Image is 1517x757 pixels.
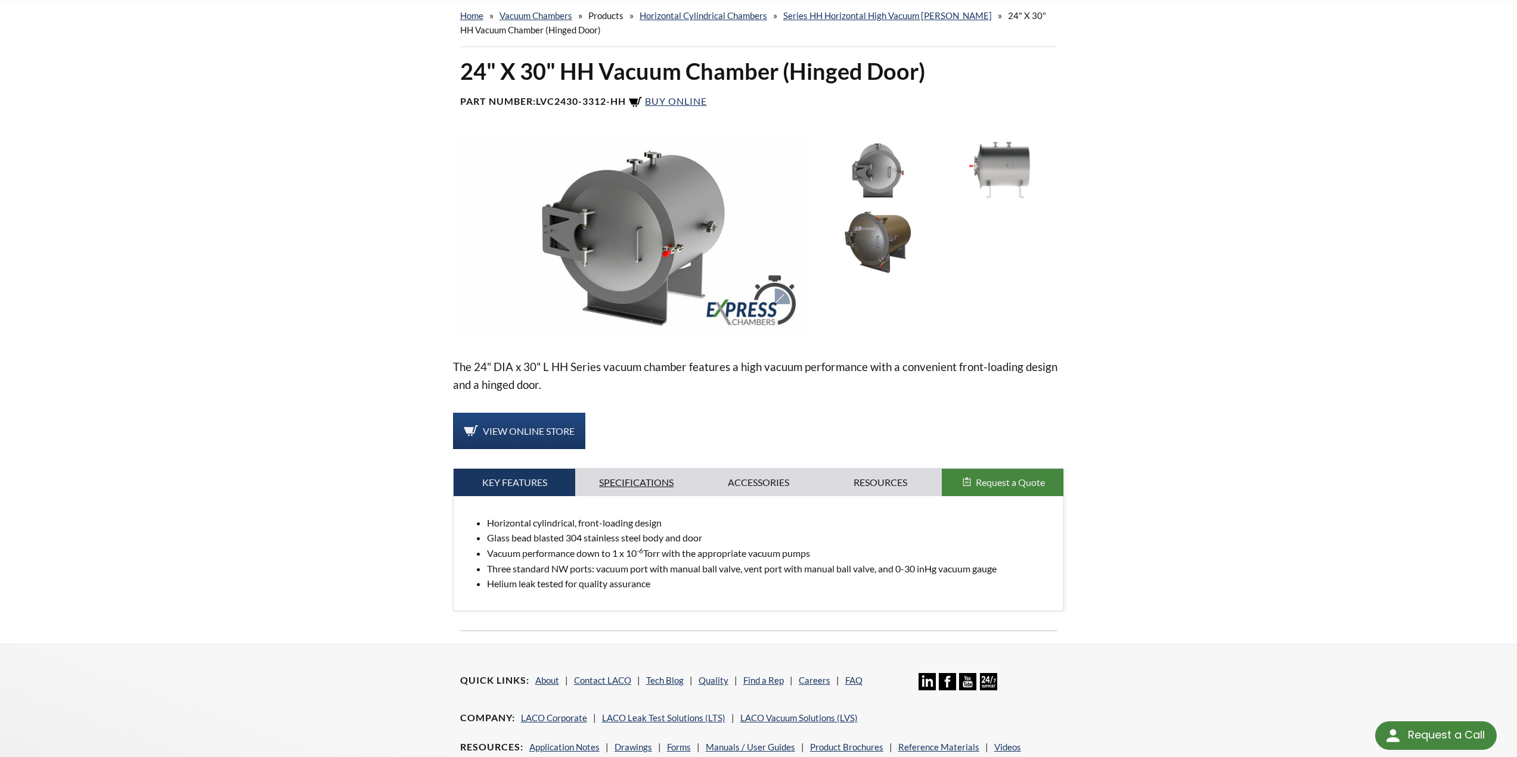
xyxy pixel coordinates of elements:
li: Glass bead blasted 304 stainless steel body and door [487,530,1054,546]
a: Horizontal Cylindrical Chambers [640,10,767,21]
a: View Online Store [453,413,585,450]
h4: Part Number: [460,95,1057,110]
a: Specifications [575,469,697,496]
a: Drawings [615,742,652,752]
img: LVC2430-3312-HH Horizontal Vacuum Chamber, side view [942,138,1058,203]
a: LACO Vacuum Solutions (LVS) [740,712,858,723]
a: Accessories [697,469,820,496]
a: About [535,675,559,686]
a: Key Features [454,469,576,496]
a: Tech Blog [646,675,684,686]
img: LVC2430-3312-HH Horizontal Vacuum Chamber, right side angle view [820,209,936,274]
h4: Quick Links [460,674,529,687]
a: Application Notes [529,742,600,752]
a: LACO Corporate [521,712,587,723]
h4: Resources [460,741,523,753]
b: LVC2430-3312-HH [536,95,626,107]
li: Three standard NW ports: vacuum port with manual ball valve, vent port with manual ball valve, an... [487,561,1054,577]
a: Forms [667,742,691,752]
sup: -6 [637,546,643,555]
img: round button [1383,726,1403,745]
a: LACO Leak Test Solutions (LTS) [602,712,725,723]
img: LVC2430-3312-HH Horizontal Express Chamber, angled view [453,138,810,338]
img: LVC2430-3312-HH Horizontal Vacuum Chamber with Hinged Door, front view [820,138,936,203]
li: Vacuum performance down to 1 x 10 Torr with the appropriate vacuum pumps [487,546,1054,561]
div: Request a Call [1375,721,1497,750]
a: Quality [699,675,728,686]
span: Buy Online [645,95,707,107]
img: 24/7 Support Icon [980,673,997,690]
a: FAQ [845,675,863,686]
h1: 24" X 30" HH Vacuum Chamber (Hinged Door) [460,57,1057,86]
span: 24" X 30" HH Vacuum Chamber (Hinged Door) [460,10,1046,35]
a: Vacuum Chambers [500,10,572,21]
a: home [460,10,483,21]
a: Series HH Horizontal High Vacuum [PERSON_NAME] [783,10,992,21]
a: Reference Materials [898,742,979,752]
li: Helium leak tested for quality assurance [487,576,1054,591]
div: Request a Call [1408,721,1485,749]
a: Videos [994,742,1021,752]
a: Manuals / User Guides [706,742,795,752]
button: Request a Quote [942,469,1064,496]
a: Find a Rep [743,675,784,686]
a: Buy Online [628,95,707,107]
p: The 24" DIA x 30" L HH Series vacuum chamber features a high vacuum performance with a convenient... [453,358,1065,394]
span: Products [588,10,623,21]
a: Resources [820,469,942,496]
a: 24/7 Support [980,681,997,692]
a: Product Brochures [810,742,883,752]
span: Request a Quote [976,476,1045,488]
li: Horizontal cylindrical, front-loading design [487,515,1054,531]
h4: Company [460,712,515,724]
a: Contact LACO [574,675,631,686]
a: Careers [799,675,830,686]
span: View Online Store [483,425,575,437]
